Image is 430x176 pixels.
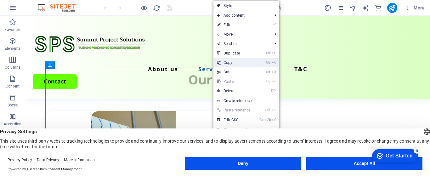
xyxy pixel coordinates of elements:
i: Ctrl [266,60,271,65]
i: Ctrl [259,118,264,122]
div: Get Started [19,7,46,13]
img: Editor Logo [36,4,83,12]
i: D [272,51,276,55]
span: Add content [213,11,270,20]
i: Publish [388,4,396,12]
i: Ctrl [267,127,272,131]
p: Elements [5,46,21,51]
div: Get Started 5 items remaining, 0% complete [5,3,51,16]
p: Accordion [4,122,21,127]
p: Columns [5,65,20,70]
i: ⏎ [273,23,276,27]
i: ⌦ [271,89,276,93]
i: Alt [265,118,271,122]
i: C [272,60,276,65]
a: ⏎Edit [213,20,256,30]
a: ⌦Delete [213,86,256,96]
button: publish [387,3,397,13]
button: navigator [349,4,357,12]
i: Pages (Ctrl+Alt+S) [337,4,344,12]
i: Ctrl [266,79,271,83]
p: Content [6,84,20,89]
i: AI Writer [362,4,369,12]
button: More [402,3,427,13]
i: X [272,70,276,74]
button: text_generator [362,4,370,12]
span: More [405,5,425,11]
a: Ctrl⇧VPaste reference [213,105,256,115]
a: CtrlXCut [213,67,256,77]
button: reload [153,4,160,12]
i: V [274,108,276,112]
p: Boxes [8,103,18,108]
a: CtrlVPaste [213,77,256,86]
a: Create reference [213,96,279,105]
a: CtrlAltCEdit CSS [213,115,256,125]
i: Reload page [153,4,160,12]
i: C [272,118,276,122]
button: pages [337,4,344,12]
a: CtrlDDuplicate [213,48,256,58]
i: Navigator [349,4,357,12]
i: ⇧ [271,108,274,112]
button: commerce [375,4,382,12]
i: Ctrl [266,70,271,74]
span: Move [213,30,270,39]
a: CtrlCCopy [213,58,256,67]
i: I [273,127,276,131]
i: Ctrl [266,51,271,55]
a: Style [213,1,279,10]
a: CtrlICopy element ID [213,125,256,134]
i: Ctrl [265,108,270,112]
p: Favorites [4,27,20,32]
div: 5 [47,1,53,8]
i: V [272,79,276,83]
a: Send to [213,39,270,48]
button: design [324,4,332,12]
